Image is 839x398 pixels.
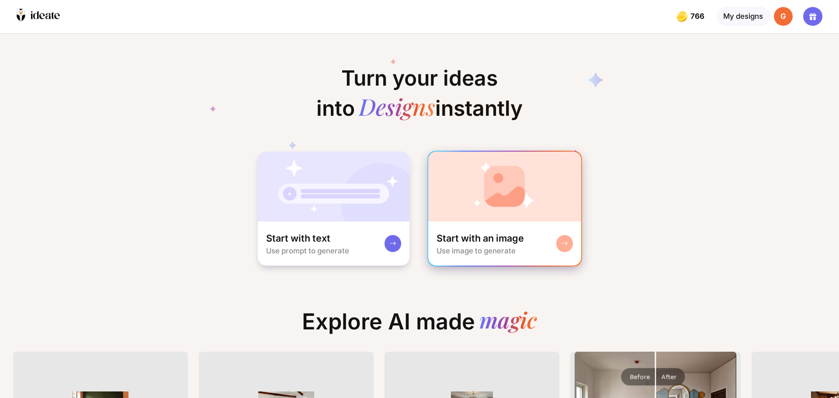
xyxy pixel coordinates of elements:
img: startWithImageCardBg.jpg [428,152,582,221]
div: magic [479,308,537,335]
div: Start with text [266,232,330,245]
div: Use prompt to generate [266,246,349,255]
div: Use image to generate [437,246,516,255]
div: G [774,7,793,26]
div: My designs [717,7,770,26]
span: 766 [690,12,706,21]
div: Start with an image [437,232,524,245]
img: startWithTextCardBg.jpg [258,152,410,221]
div: Explore AI made [294,308,545,343]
